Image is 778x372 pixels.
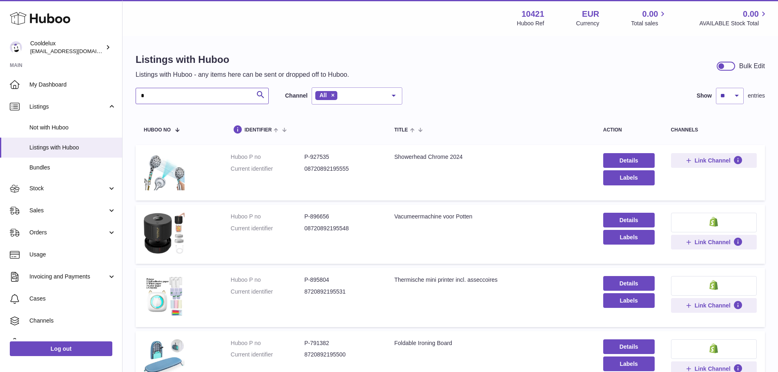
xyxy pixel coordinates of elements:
[671,298,757,313] button: Link Channel
[709,217,718,227] img: shopify-small.png
[748,92,765,100] span: entries
[695,302,731,309] span: Link Channel
[304,213,378,221] dd: P-896656
[231,351,304,359] dt: Current identifier
[29,81,116,89] span: My Dashboard
[285,92,308,100] label: Channel
[304,225,378,232] dd: 08720892195548
[394,213,586,221] div: Vacumeermachine voor Potten
[136,70,349,79] p: Listings with Huboo - any items here can be sent or dropped off to Huboo.
[603,170,655,185] button: Labels
[144,153,185,190] img: Showerhead Chrome 2024
[144,127,171,133] span: Huboo no
[517,20,544,27] div: Huboo Ref
[304,339,378,347] dd: P-791382
[136,53,349,66] h1: Listings with Huboo
[245,127,272,133] span: identifier
[304,288,378,296] dd: 8720892195531
[603,276,655,291] a: Details
[671,127,757,133] div: channels
[671,235,757,249] button: Link Channel
[29,229,107,236] span: Orders
[695,157,731,164] span: Link Channel
[231,288,304,296] dt: Current identifier
[631,9,667,27] a: 0.00 Total sales
[231,276,304,284] dt: Huboo P no
[671,153,757,168] button: Link Channel
[631,20,667,27] span: Total sales
[743,9,759,20] span: 0.00
[29,124,116,131] span: Not with Huboo
[603,356,655,371] button: Labels
[304,276,378,284] dd: P-895804
[739,62,765,71] div: Bulk Edit
[603,153,655,168] a: Details
[642,9,658,20] span: 0.00
[10,41,22,53] img: internalAdmin-10421@internal.huboo.com
[231,225,304,232] dt: Current identifier
[29,251,116,258] span: Usage
[231,213,304,221] dt: Huboo P no
[699,20,768,27] span: AVAILABLE Stock Total
[29,273,107,281] span: Invoicing and Payments
[144,213,185,254] img: Vacumeermachine voor Potten
[522,9,544,20] strong: 10421
[394,153,586,161] div: Showerhead Chrome 2024
[394,339,586,347] div: Foldable Ironing Board
[582,9,599,20] strong: EUR
[576,20,600,27] div: Currency
[29,144,116,151] span: Listings with Huboo
[231,153,304,161] dt: Huboo P no
[699,9,768,27] a: 0.00 AVAILABLE Stock Total
[603,127,655,133] div: action
[304,153,378,161] dd: P-927535
[394,276,586,284] div: Thermische mini printer incl. asseccoires
[231,165,304,173] dt: Current identifier
[304,351,378,359] dd: 8720892195500
[30,40,104,55] div: Cooldelux
[231,339,304,347] dt: Huboo P no
[29,339,116,347] span: Settings
[394,127,408,133] span: title
[29,295,116,303] span: Cases
[144,276,185,317] img: Thermische mini printer incl. asseccoires
[603,230,655,245] button: Labels
[304,165,378,173] dd: 08720892195555
[709,343,718,353] img: shopify-small.png
[29,207,107,214] span: Sales
[709,280,718,290] img: shopify-small.png
[29,164,116,172] span: Bundles
[29,317,116,325] span: Channels
[10,341,112,356] a: Log out
[30,48,120,54] span: [EMAIL_ADDRESS][DOMAIN_NAME]
[695,238,731,246] span: Link Channel
[29,103,107,111] span: Listings
[603,293,655,308] button: Labels
[603,213,655,227] a: Details
[697,92,712,100] label: Show
[319,92,327,98] span: All
[29,185,107,192] span: Stock
[603,339,655,354] a: Details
